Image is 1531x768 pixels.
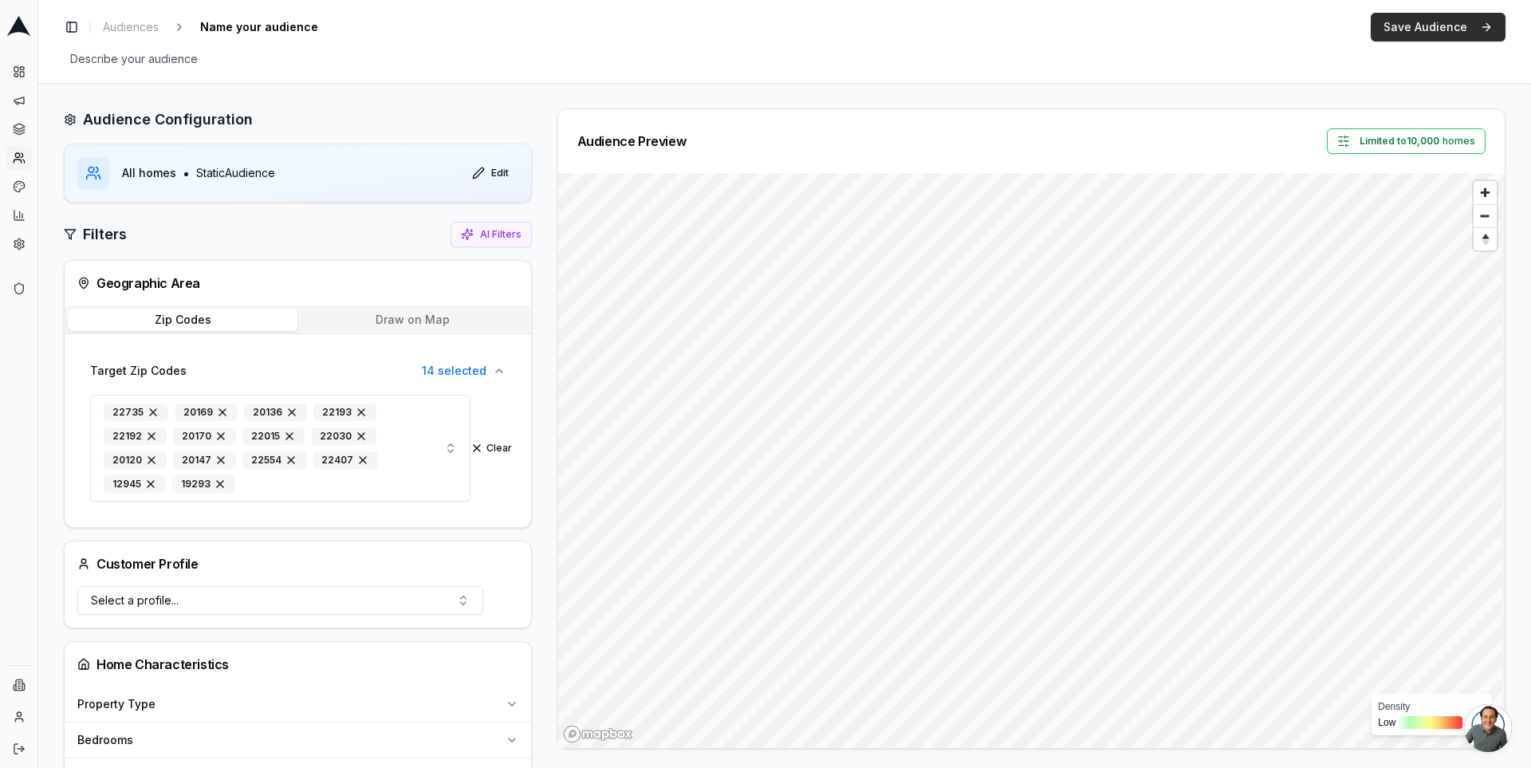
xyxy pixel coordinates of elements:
div: 22407 [313,451,378,469]
div: 20169 [175,404,238,421]
div: Audience Preview [577,135,687,148]
button: Clear [470,442,512,455]
button: Reset bearing to north [1474,227,1497,250]
button: Save Audience [1371,13,1505,41]
button: AI Filters [451,222,532,247]
div: 22193 [313,404,376,421]
span: Reset bearing to north [1471,230,1498,249]
span: Zoom out [1474,205,1497,227]
span: homes [1360,135,1475,148]
div: 22192 [104,427,167,445]
div: 22554 [242,451,306,469]
span: Describe your audience [64,48,204,70]
button: Zoom in [1474,181,1497,204]
div: 12945 [104,475,166,493]
button: Bedrooms [65,723,531,758]
span: Low [1378,716,1395,729]
span: Select a profile... [91,593,179,608]
span: Property Type [77,696,155,712]
span: Target Zip Codes [90,363,187,379]
button: Edit [462,160,518,186]
h2: Filters [83,223,127,246]
span: 14 selected [422,363,486,379]
span: Static Audience [196,165,275,181]
span: • [183,163,190,183]
div: Geographic Area [77,274,518,293]
div: Customer Profile [77,554,199,573]
span: All homes [122,165,176,181]
span: Limited to 10,000 [1360,135,1439,148]
span: Audiences [103,19,159,35]
div: Target Zip Codes14 selected [77,388,518,514]
div: 22030 [311,427,376,445]
span: Name your audience [194,16,325,38]
button: Zip Codes [68,309,297,331]
div: 20147 [173,451,236,469]
a: Audiences [96,16,165,38]
span: AI Filters [480,228,521,241]
nav: breadcrumb [96,16,350,38]
button: Draw on Map [297,309,527,331]
canvas: Map [558,173,1501,762]
div: 22015 [242,427,305,445]
button: Log out [6,736,32,762]
h2: Audience Configuration [83,108,253,131]
div: 22735 [104,404,168,421]
button: Limited to10,000 homes [1327,128,1486,154]
button: Property Type [65,687,531,722]
span: Bedrooms [77,732,133,748]
a: Mapbox homepage [563,725,633,743]
div: Open chat [1464,704,1512,752]
div: 20170 [173,427,236,445]
div: Home Characteristics [77,655,518,674]
div: 20136 [244,404,307,421]
div: 19293 [172,475,235,493]
div: Density [1378,700,1486,713]
button: Zoom out [1474,204,1497,227]
button: Target Zip Codes14 selected [77,353,518,388]
div: 20120 [104,451,167,469]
